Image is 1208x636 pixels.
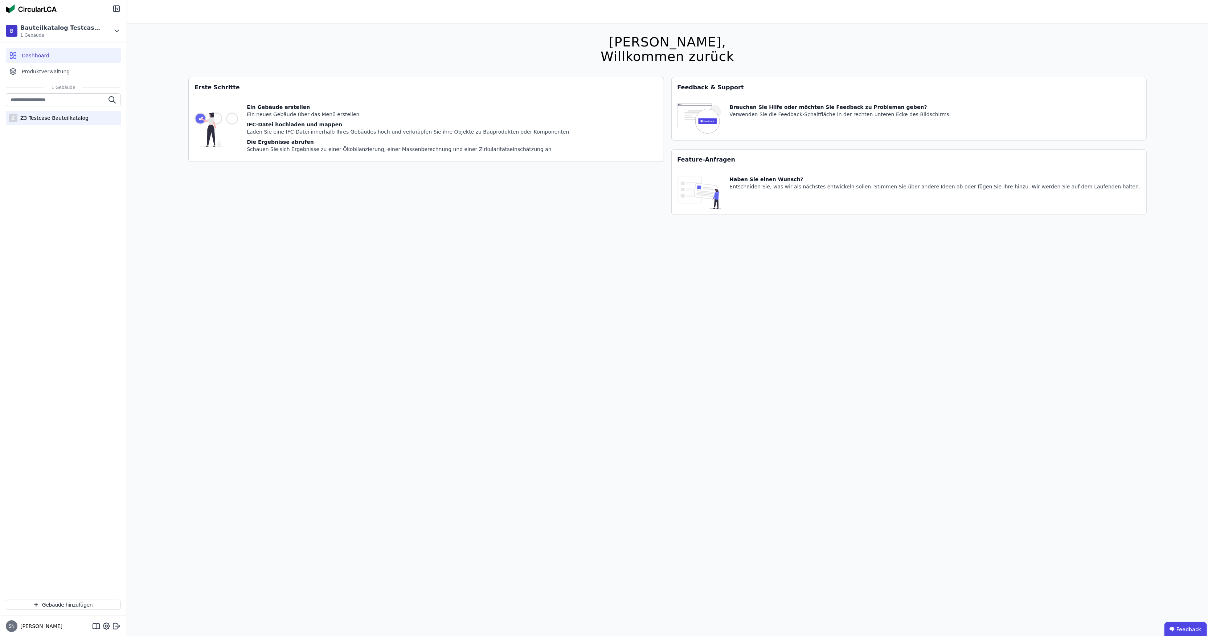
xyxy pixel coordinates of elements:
span: SN [9,624,15,628]
span: Produktverwaltung [22,68,70,75]
div: B [6,25,17,37]
img: Concular [6,4,57,13]
div: Z [9,114,17,122]
div: Bauteilkatalog Testcase Z3 [20,24,104,32]
button: Gebäude hinzufügen [6,600,121,610]
div: Willkommen zurück [601,49,734,64]
img: getting_started_tile-DrF_GRSv.svg [194,103,238,156]
img: feedback-icon-HCTs5lye.svg [677,103,721,134]
div: Feature-Anfragen [672,150,1146,170]
div: Entscheiden Sie, was wir als nächstes entwickeln sollen. Stimmen Sie über andere Ideen ab oder fü... [730,183,1141,190]
span: [PERSON_NAME] [17,623,62,630]
div: Laden Sie eine IFC-Datei innerhalb Ihres Gebäudes hoch und verknüpfen Sie ihre Objekte zu Bauprod... [247,128,569,135]
div: Schauen Sie sich Ergebnisse zu einer Ökobilanzierung, einer Massenberechnung und einer Zirkularit... [247,146,569,153]
div: [PERSON_NAME], [601,35,734,49]
div: Erste Schritte [189,77,663,98]
span: Dashboard [22,52,49,59]
img: feature_request_tile-UiXE1qGU.svg [677,176,721,209]
div: Haben Sie einen Wunsch? [730,176,1141,183]
span: 1 Gebäude [20,32,104,38]
div: Brauchen Sie Hilfe oder möchten Sie Feedback zu Problemen geben? [730,103,951,111]
div: Ein Gebäude erstellen [247,103,569,111]
div: Feedback & Support [672,77,1146,98]
div: Verwenden Sie die Feedback-Schaltfläche in der rechten unteren Ecke des Bildschirms. [730,111,951,118]
div: Ein neues Gebäude über das Menü erstellen [247,111,569,118]
div: Z3 Testcase Bauteilkatalog [17,114,89,122]
div: Die Ergebnisse abrufen [247,138,569,146]
div: IFC-Datei hochladen und mappen [247,121,569,128]
span: 1 Gebäude [44,85,83,90]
